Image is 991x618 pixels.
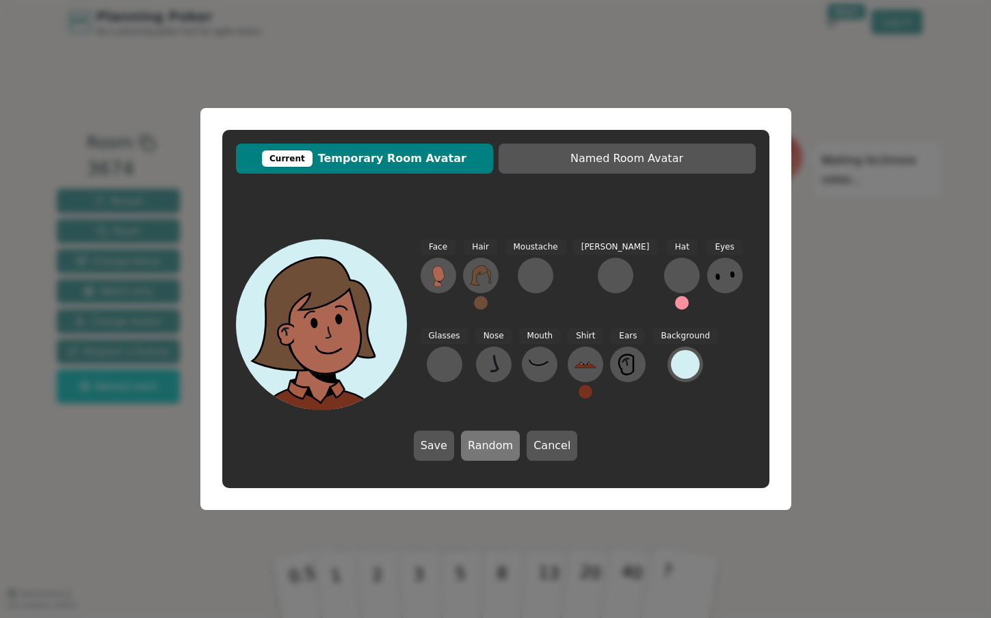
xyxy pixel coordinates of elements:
span: Face [421,239,455,255]
span: Hair [464,239,497,255]
span: Background [652,328,718,344]
span: Hat [667,239,698,255]
span: Moustache [505,239,566,255]
span: Glasses [421,328,468,344]
button: CurrentTemporary Room Avatar [236,144,493,174]
span: Shirt [568,328,603,344]
span: Nose [475,328,512,344]
button: Cancel [527,431,577,461]
button: Random [461,431,520,461]
span: Named Room Avatar [505,150,749,167]
div: Current [262,150,313,167]
button: Save [414,431,454,461]
span: [PERSON_NAME] [573,239,658,255]
span: Eyes [706,239,742,255]
span: Ears [611,328,645,344]
span: Mouth [519,328,561,344]
span: Temporary Room Avatar [243,150,486,167]
button: Named Room Avatar [499,144,756,174]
